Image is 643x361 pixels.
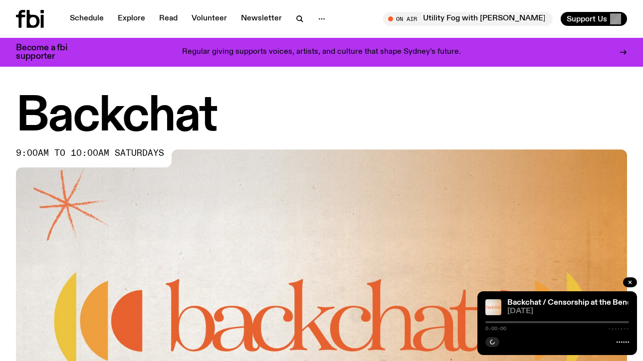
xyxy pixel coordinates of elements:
[485,326,506,331] span: 0:00:00
[112,12,151,26] a: Explore
[567,14,607,23] span: Support Us
[64,12,110,26] a: Schedule
[153,12,184,26] a: Read
[383,12,553,26] button: On AirUtility Fog with [PERSON_NAME]
[507,308,629,315] span: [DATE]
[182,48,461,57] p: Regular giving supports voices, artists, and culture that shape Sydney’s future.
[608,326,629,331] span: -:--:--
[16,149,164,157] span: 9:00am to 10:00am saturdays
[235,12,288,26] a: Newsletter
[186,12,233,26] a: Volunteer
[16,44,80,61] h3: Become a fbi supporter
[561,12,627,26] button: Support Us
[16,95,627,139] h1: Backchat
